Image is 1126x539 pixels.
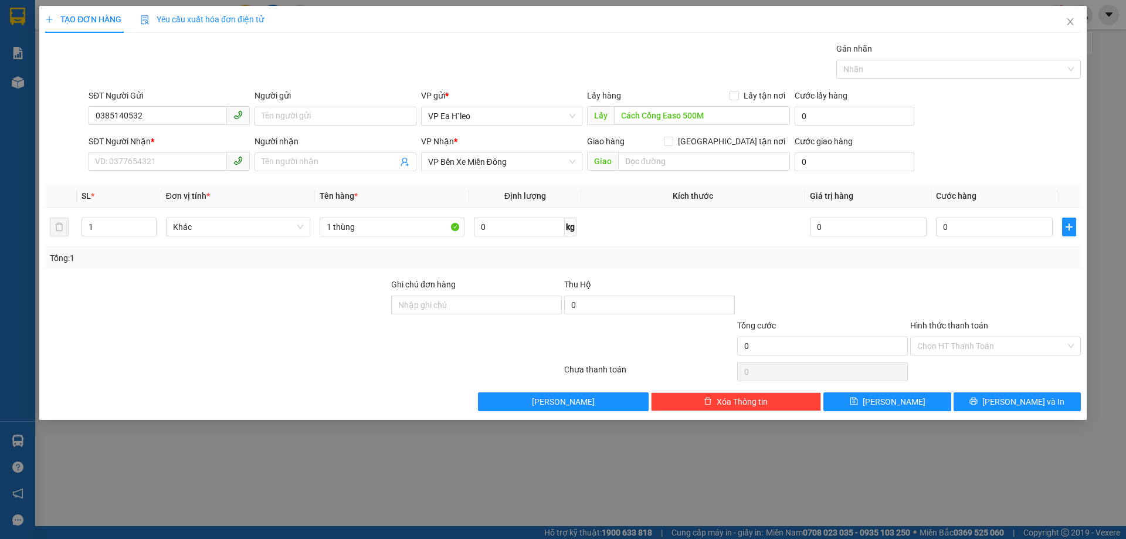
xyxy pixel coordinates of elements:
[651,392,822,411] button: deleteXóa Thông tin
[50,252,435,265] div: Tổng: 1
[1066,17,1075,26] span: close
[587,106,614,125] span: Lấy
[504,191,546,201] span: Định lượng
[532,395,595,408] span: [PERSON_NAME]
[704,397,712,406] span: delete
[936,191,976,201] span: Cước hàng
[969,397,978,406] span: printer
[400,157,409,167] span: user-add
[320,218,464,236] input: VD: Bàn, Ghế
[795,152,914,171] input: Cước giao hàng
[478,392,649,411] button: [PERSON_NAME]
[910,321,988,330] label: Hình thức thanh toán
[618,152,790,171] input: Dọc đường
[421,89,582,102] div: VP gửi
[233,156,243,165] span: phone
[954,392,1081,411] button: printer[PERSON_NAME] và In
[587,91,621,100] span: Lấy hàng
[89,135,250,148] div: SĐT Người Nhận
[587,152,618,171] span: Giao
[82,191,91,201] span: SL
[565,218,576,236] span: kg
[173,218,304,236] span: Khác
[320,191,358,201] span: Tên hàng
[795,91,847,100] label: Cước lấy hàng
[587,137,625,146] span: Giao hàng
[421,137,454,146] span: VP Nhận
[673,191,713,201] span: Kích thước
[428,153,575,171] span: VP Bến Xe Miền Đông
[717,395,768,408] span: Xóa Thông tin
[233,110,243,120] span: phone
[810,191,853,201] span: Giá trị hàng
[739,89,790,102] span: Lấy tận nơi
[391,296,562,314] input: Ghi chú đơn hàng
[1063,222,1076,232] span: plus
[850,397,858,406] span: save
[1062,218,1076,236] button: plus
[45,15,53,23] span: plus
[166,191,210,201] span: Đơn vị tính
[1054,6,1087,39] button: Close
[795,137,853,146] label: Cước giao hàng
[614,106,790,125] input: Dọc đường
[140,15,150,25] img: icon
[673,135,790,148] span: [GEOGRAPHIC_DATA] tận nơi
[428,107,575,125] span: VP Ea H`leo
[810,218,927,236] input: 0
[255,89,416,102] div: Người gửi
[563,363,736,384] div: Chưa thanh toán
[823,392,951,411] button: save[PERSON_NAME]
[50,218,69,236] button: delete
[863,395,925,408] span: [PERSON_NAME]
[140,15,264,24] span: Yêu cầu xuất hóa đơn điện tử
[795,107,914,126] input: Cước lấy hàng
[737,321,776,330] span: Tổng cước
[391,280,456,289] label: Ghi chú đơn hàng
[45,15,121,24] span: TẠO ĐƠN HÀNG
[836,44,872,53] label: Gán nhãn
[89,89,250,102] div: SĐT Người Gửi
[982,395,1064,408] span: [PERSON_NAME] và In
[255,135,416,148] div: Người nhận
[564,280,591,289] span: Thu Hộ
